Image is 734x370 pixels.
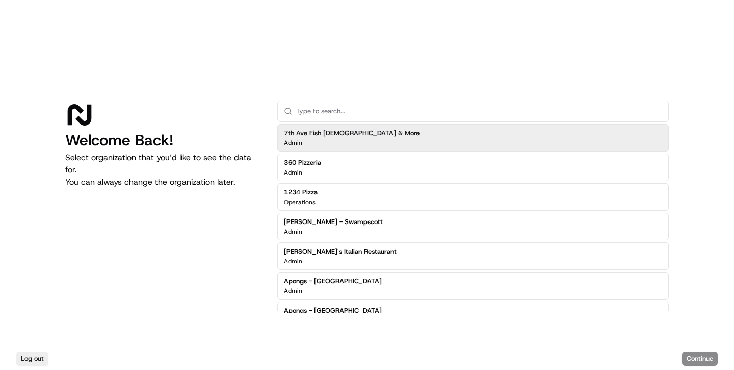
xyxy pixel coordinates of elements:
[284,287,302,295] p: Admin
[284,228,302,236] p: Admin
[284,129,420,138] h2: 7th Ave Fish [DEMOGRAPHIC_DATA] & More
[284,257,302,265] p: Admin
[284,168,302,177] p: Admin
[284,139,302,147] p: Admin
[296,101,662,121] input: Type to search...
[284,217,383,227] h2: [PERSON_NAME] - Swampscott
[284,198,316,206] p: Operations
[284,277,382,286] h2: Apongs - [GEOGRAPHIC_DATA]
[284,306,382,315] h2: Apongs - [GEOGRAPHIC_DATA]
[284,188,318,197] h2: 1234 Pizza
[16,352,48,366] button: Log out
[65,152,261,188] p: Select organization that you’d like to see the data for. You can always change the organization l...
[284,247,397,256] h2: [PERSON_NAME]'s Italian Restaurant
[284,158,321,167] h2: 360 Pizzeria
[65,131,261,150] h1: Welcome Back!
